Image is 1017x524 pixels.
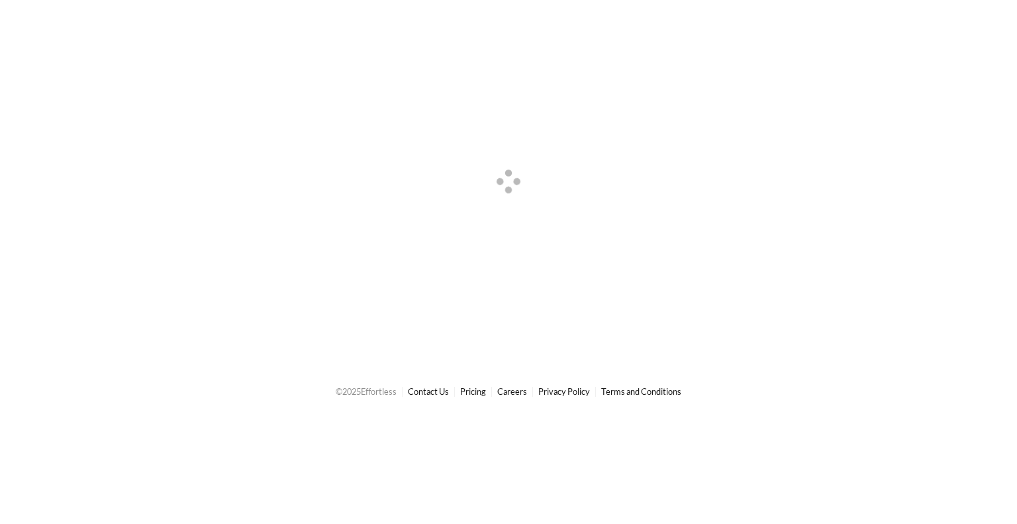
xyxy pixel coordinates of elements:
[336,386,397,397] span: © 2025 Effortless
[538,386,590,397] a: Privacy Policy
[601,386,681,397] a: Terms and Conditions
[460,386,486,397] a: Pricing
[408,386,449,397] a: Contact Us
[497,386,527,397] a: Careers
